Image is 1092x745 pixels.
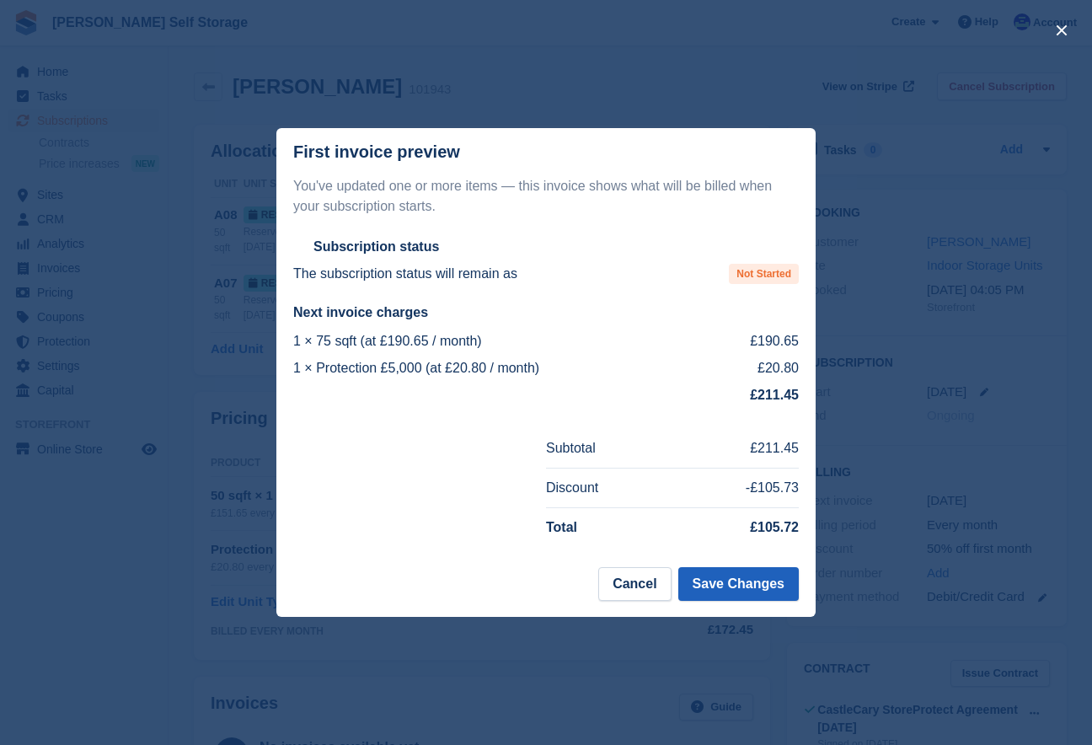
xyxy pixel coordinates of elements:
[293,304,799,321] h2: Next invoice charges
[750,520,799,534] strong: £105.72
[293,264,517,284] p: The subscription status will remain as
[546,469,672,508] td: Discount
[293,355,715,382] td: 1 × Protection £5,000 (at £20.80 / month)
[715,328,799,355] td: £190.65
[546,429,672,468] td: Subtotal
[672,469,799,508] td: -£105.73
[678,567,799,601] button: Save Changes
[672,429,799,468] td: £211.45
[729,264,799,284] span: Not Started
[1048,17,1075,44] button: close
[750,388,799,402] strong: £211.45
[313,239,439,255] h2: Subscription status
[598,567,671,601] button: Cancel
[546,520,577,534] strong: Total
[293,176,799,217] p: You've updated one or more items — this invoice shows what will be billed when your subscription ...
[293,142,460,162] p: First invoice preview
[715,355,799,382] td: £20.80
[293,328,715,355] td: 1 × 75 sqft (at £190.65 / month)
